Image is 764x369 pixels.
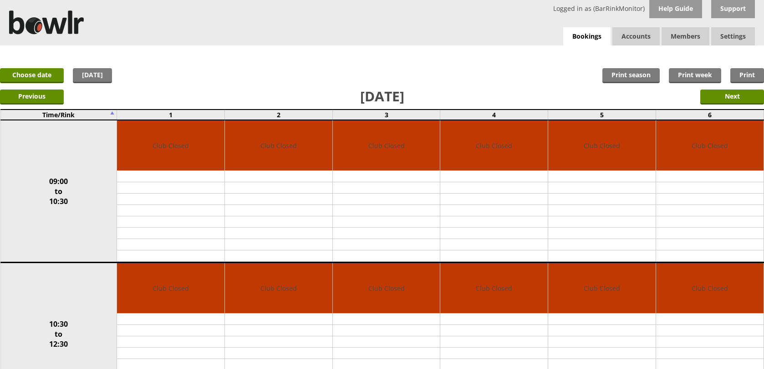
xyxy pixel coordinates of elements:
[117,120,224,171] td: Club Closed
[0,110,117,120] td: Time/Rink
[117,263,224,314] td: Club Closed
[440,263,548,314] td: Club Closed
[548,263,656,314] td: Club Closed
[602,68,660,83] a: Print season
[656,120,764,171] td: Club Closed
[656,263,764,314] td: Club Closed
[612,27,660,45] span: Accounts
[117,110,225,120] td: 1
[662,27,709,45] span: Members
[669,68,721,83] a: Print week
[711,27,755,45] span: Settings
[563,27,611,46] a: Bookings
[332,110,440,120] td: 3
[0,120,117,263] td: 09:00 to 10:30
[333,263,440,314] td: Club Closed
[225,263,332,314] td: Club Closed
[700,90,764,105] input: Next
[225,120,332,171] td: Club Closed
[333,120,440,171] td: Club Closed
[548,120,656,171] td: Club Closed
[440,120,548,171] td: Club Closed
[440,110,548,120] td: 4
[730,68,764,83] a: Print
[73,68,112,83] a: [DATE]
[548,110,656,120] td: 5
[225,110,333,120] td: 2
[656,110,764,120] td: 6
